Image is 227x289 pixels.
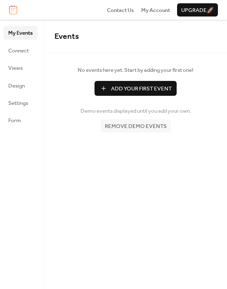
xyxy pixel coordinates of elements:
a: My Events [3,26,38,39]
a: Connect [3,44,38,57]
span: Views [8,64,23,72]
span: No events here yet. Start by adding your first one! [54,66,217,74]
span: Upgrade 🚀 [181,6,214,14]
button: Remove demo events [101,119,171,133]
a: Design [3,79,38,92]
span: Connect [8,47,29,55]
span: Add Your First Event [111,85,172,93]
img: logo [9,5,17,14]
span: Settings [8,99,28,107]
span: Remove demo events [105,122,167,130]
button: Add Your First Event [95,81,177,96]
span: Events [54,29,79,44]
a: Settings [3,96,38,109]
span: Form [8,116,21,125]
a: Form [3,114,38,127]
span: Demo events displayed until you add your own. [80,107,191,115]
a: Add Your First Event [54,81,217,96]
a: Contact Us [107,6,134,14]
a: My Account [141,6,170,14]
span: Design [8,82,25,90]
span: My Events [8,29,33,37]
a: Views [3,61,38,74]
button: Upgrade🚀 [177,3,218,17]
